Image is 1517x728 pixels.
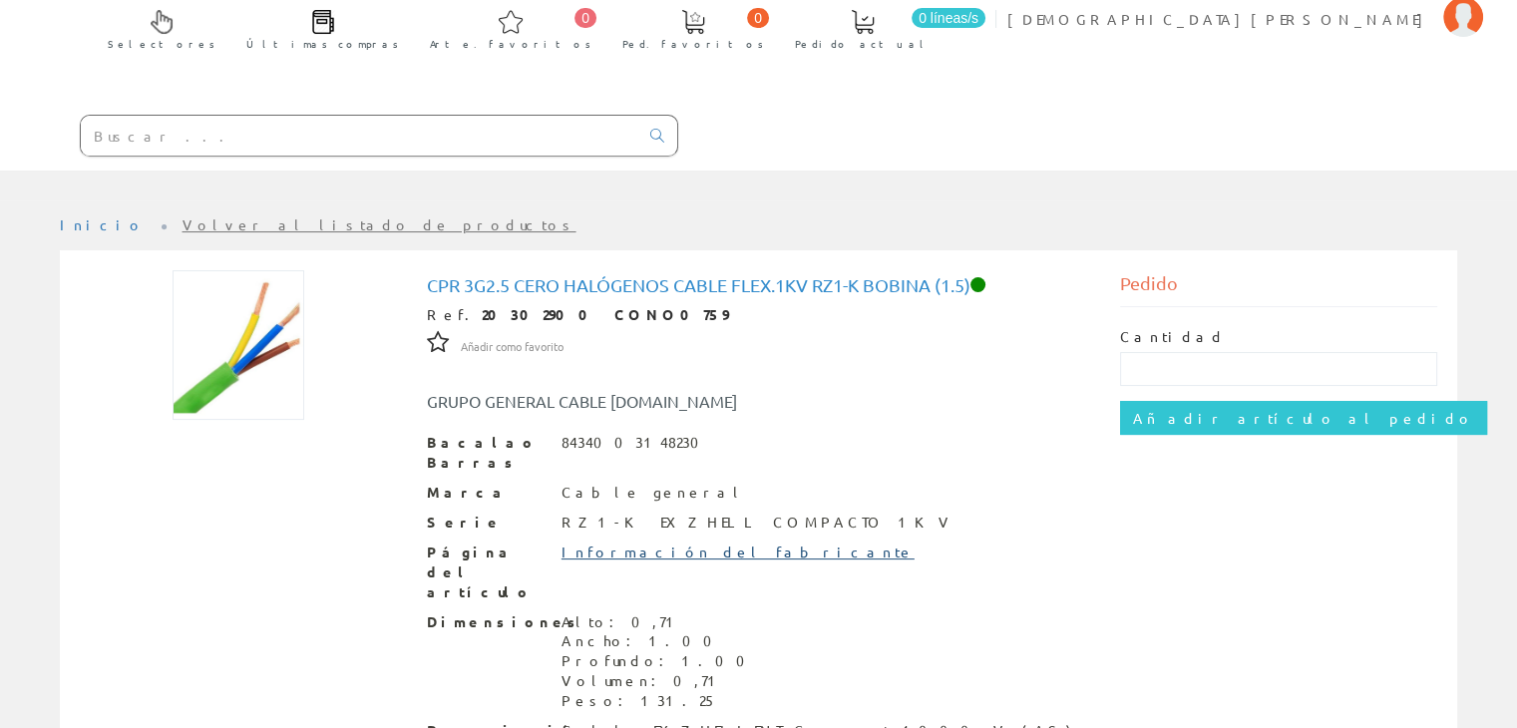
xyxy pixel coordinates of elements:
font: 0 [581,10,589,26]
font: Marca [427,483,510,501]
font: Peso: 131.25 [562,691,717,709]
a: Información del fabricante [562,543,915,560]
input: Añadir artículo al pedido [1120,401,1487,435]
font: 0 líneas/s [919,10,978,26]
font: Selectores [108,36,215,51]
font: Ref. [427,305,482,323]
font: 20302900 CONO0759 [482,305,729,323]
font: Profundo: 1.00 [562,651,757,669]
font: RZ1-K EXZHELL COMPACTO 1KV [562,513,954,531]
a: Volver al listado de productos [183,215,576,233]
font: Dimensiones [427,612,582,630]
font: Arte. favoritos [430,36,591,51]
font: Bacalao Barras [427,433,538,471]
font: Alto: 0,71 [562,612,682,630]
a: Añadir como favorito [461,336,564,354]
img: Foto artículo cpr 3g2.5 Cero Halógenos Cable Flex.1kv Rz1-k Bobina (1.5) (131.33535660091x150) [173,270,303,420]
font: Cantidad [1120,327,1226,345]
font: Página del artículo [427,543,533,600]
font: [DEMOGRAPHIC_DATA][PERSON_NAME] [1007,10,1433,28]
font: cpr 3g2.5 Cero Halógenos Cable Flex.1kv Rz1-k Bobina (1.5) [427,274,970,295]
input: Buscar ... [81,116,638,156]
font: Serie [427,513,503,531]
font: Volumen: 0,71 [562,671,724,689]
font: Ped. favoritos [622,36,764,51]
font: Pedido actual [795,36,931,51]
font: GRUPO GENERAL CABLE [DOMAIN_NAME] [427,391,737,411]
a: Inicio [60,215,145,233]
font: Ancho: 1.00 [562,631,724,649]
font: Pedido [1120,272,1178,293]
font: Cable general [562,483,746,501]
font: Añadir como favorito [461,338,564,354]
font: 8434003148230 [562,433,711,451]
font: 0 [754,10,762,26]
font: Últimas compras [246,36,399,51]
